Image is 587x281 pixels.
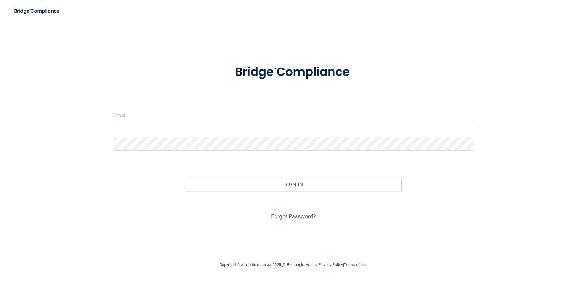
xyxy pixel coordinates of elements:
[222,56,365,88] img: bridge_compliance_login_screen.278c3ca4.svg
[319,262,343,267] a: Privacy Policy
[271,213,316,220] a: Forgot Password?
[9,5,65,17] img: bridge_compliance_login_screen.278c3ca4.svg
[186,178,402,191] button: Sign In
[344,262,367,267] a: Terms of Use
[113,108,474,122] input: Email
[182,255,405,275] div: Copyright © All rights reserved 2025 @ Rectangle Health | |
